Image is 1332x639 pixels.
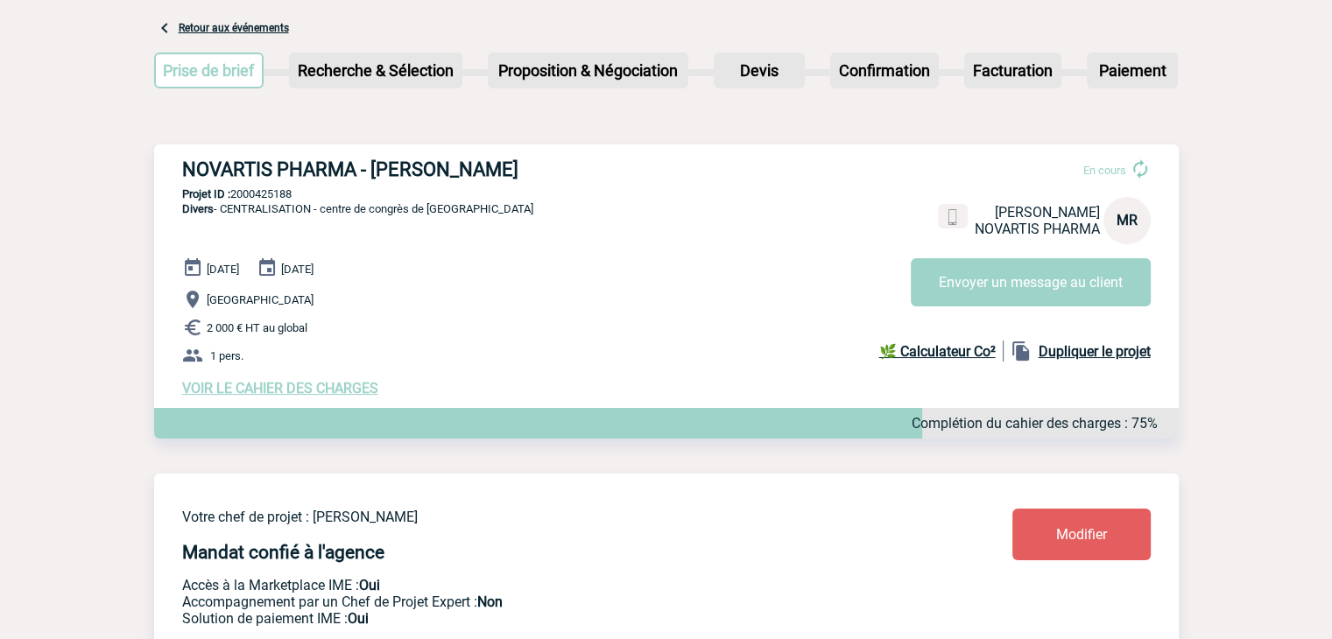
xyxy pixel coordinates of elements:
[182,187,230,200] b: Projet ID :
[207,321,307,334] span: 2 000 € HT au global
[182,542,384,563] h4: Mandat confié à l'agence
[207,263,239,276] span: [DATE]
[154,187,1179,200] p: 2000425188
[156,54,263,87] p: Prise de brief
[291,54,461,87] p: Recherche & Sélection
[182,202,214,215] span: Divers
[182,509,909,525] p: Votre chef de projet : [PERSON_NAME]
[182,158,708,180] h3: NOVARTIS PHARMA - [PERSON_NAME]
[182,202,533,215] span: - CENTRALISATION - centre de congrès de [GEOGRAPHIC_DATA]
[490,54,687,87] p: Proposition & Négociation
[995,204,1100,221] span: [PERSON_NAME]
[879,343,996,360] b: 🌿 Calculateur Co²
[182,610,909,627] p: Conformité aux process achat client, Prise en charge de la facturation, Mutualisation de plusieur...
[715,54,803,87] p: Devis
[207,293,314,306] span: [GEOGRAPHIC_DATA]
[1011,341,1032,362] img: file_copy-black-24dp.png
[1083,164,1126,177] span: En cours
[477,593,503,610] b: Non
[945,209,961,225] img: portable.png
[1056,526,1107,543] span: Modifier
[879,341,1004,362] a: 🌿 Calculateur Co²
[975,221,1100,237] span: NOVARTIS PHARMA
[911,258,1151,306] button: Envoyer un message au client
[966,54,1060,87] p: Facturation
[182,593,909,610] p: Prestation payante
[1089,54,1176,87] p: Paiement
[1117,212,1138,228] span: MR
[182,577,909,593] p: Accès à la Marketplace IME :
[348,610,369,627] b: Oui
[179,22,289,34] a: Retour aux événements
[281,263,314,276] span: [DATE]
[359,577,380,593] b: Oui
[832,54,937,87] p: Confirmation
[182,380,378,397] a: VOIR LE CAHIER DES CHARGES
[210,349,243,362] span: 1 pers.
[1039,343,1151,360] b: Dupliquer le projet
